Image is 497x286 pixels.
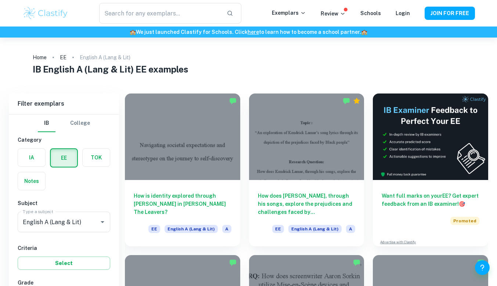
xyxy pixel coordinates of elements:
div: Filter type choice [38,114,90,132]
span: A [346,225,355,233]
img: Thumbnail [373,93,488,180]
h6: How is identity explored through [PERSON_NAME] in [PERSON_NAME] The Leavers? [134,192,231,216]
p: English A (Lang & Lit) [80,53,130,61]
a: Advertise with Clastify [380,240,416,245]
img: Marked [229,97,237,105]
h6: Subject [18,199,110,207]
button: TOK [83,149,110,166]
button: IB [38,114,55,132]
span: 🏫 [361,29,367,35]
h6: Filter exemplars [9,93,119,114]
a: Want full marks on yourEE? Get expert feedback from an IB examiner!PromotedAdvertise with Clastify [373,93,488,246]
img: Clastify logo [22,6,69,21]
p: Review [321,10,346,18]
label: Type a subject [23,208,53,215]
h6: We just launched Clastify for Schools. Click to learn how to become a school partner. [1,28,496,36]
span: Promoted [450,217,479,225]
span: English A (Lang & Lit) [165,225,218,233]
p: Exemplars [272,9,306,17]
a: How does [PERSON_NAME], through his songs, explore the prejudices and challenges faced by [DEMOGR... [249,93,364,246]
button: Help and Feedback [475,260,490,275]
img: Marked [353,259,360,266]
h6: Category [18,136,110,144]
a: Login [396,10,410,16]
a: here [248,29,259,35]
span: EE [272,225,284,233]
button: Open [97,217,108,227]
a: EE [60,52,66,63]
button: JOIN FOR FREE [425,7,475,20]
img: Marked [229,259,237,266]
h1: IB English A (Lang & Lit) EE examples [33,63,464,76]
div: Premium [353,97,360,105]
span: EE [148,225,160,233]
button: College [70,114,90,132]
button: Notes [18,172,45,190]
h6: How does [PERSON_NAME], through his songs, explore the prejudices and challenges faced by [DEMOGR... [258,192,356,216]
button: EE [51,149,77,167]
img: Marked [477,259,485,266]
button: IA [18,149,45,166]
input: Search for any exemplars... [99,3,220,24]
span: 🎯 [459,201,465,207]
span: 🏫 [130,29,136,35]
h6: Want full marks on your EE ? Get expert feedback from an IB examiner! [382,192,479,208]
h6: Criteria [18,244,110,252]
span: English A (Lang & Lit) [288,225,342,233]
a: How is identity explored through [PERSON_NAME] in [PERSON_NAME] The Leavers?EEEnglish A (Lang & L... [125,93,240,246]
a: Home [33,52,47,63]
a: Schools [360,10,381,16]
img: Marked [343,97,350,105]
button: Select [18,257,110,270]
span: A [222,225,231,233]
